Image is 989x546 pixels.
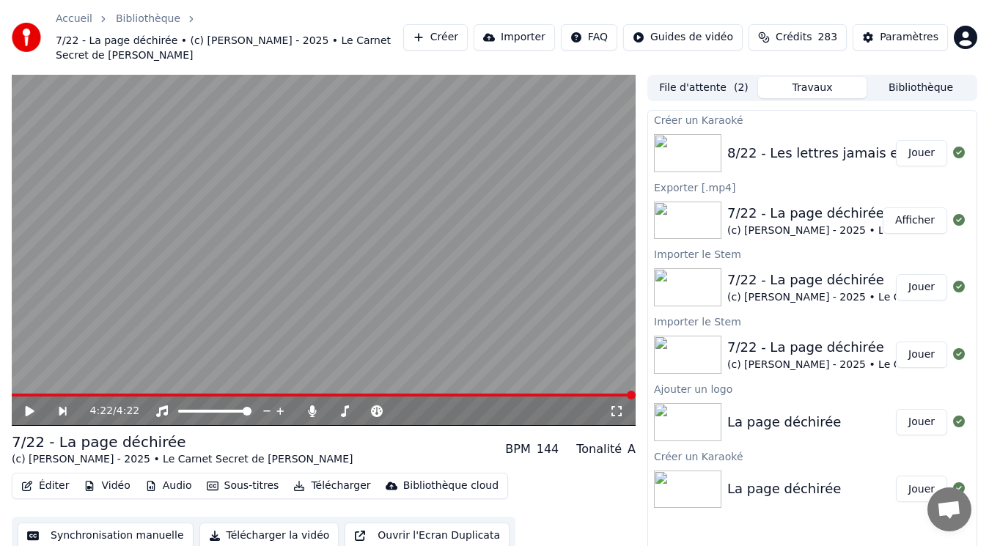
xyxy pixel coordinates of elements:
[56,34,403,63] span: 7/22 - La page déchirée • (c) [PERSON_NAME] - 2025 • Le Carnet Secret de [PERSON_NAME]
[403,24,468,51] button: Créer
[880,30,938,45] div: Paramètres
[853,24,948,51] button: Paramètres
[12,452,353,467] div: (c) [PERSON_NAME] - 2025 • Le Carnet Secret de [PERSON_NAME]
[734,81,749,95] span: ( 2 )
[758,77,867,98] button: Travaux
[12,432,353,452] div: 7/22 - La page déchirée
[650,77,758,98] button: File d'attente
[56,12,403,63] nav: breadcrumb
[896,409,947,435] button: Jouer
[623,24,743,51] button: Guides de vidéo
[727,479,841,499] div: La page déchirée
[78,476,136,496] button: Vidéo
[90,404,113,418] span: 4:22
[648,245,977,262] div: Importer le Stem
[287,476,376,496] button: Télécharger
[474,24,555,51] button: Importer
[867,77,975,98] button: Bibliothèque
[648,111,977,128] div: Créer un Karaoké
[15,476,75,496] button: Éditer
[201,476,285,496] button: Sous-titres
[727,412,841,432] div: La page déchirée
[896,476,947,502] button: Jouer
[117,404,139,418] span: 4:22
[561,24,617,51] button: FAQ
[883,207,947,234] button: Afficher
[648,178,977,196] div: Exporter [.mp4]
[90,404,125,418] div: /
[896,140,947,166] button: Jouer
[576,440,622,458] div: Tonalité
[537,440,559,458] div: 144
[628,440,636,458] div: A
[56,12,92,26] a: Accueil
[896,342,947,368] button: Jouer
[505,440,530,458] div: BPM
[817,30,837,45] span: 283
[12,23,41,52] img: youka
[927,487,971,531] a: Ouvrir le chat
[896,274,947,300] button: Jouer
[749,24,847,51] button: Crédits283
[139,476,198,496] button: Audio
[776,30,812,45] span: Crédits
[648,380,977,397] div: Ajouter un logo
[648,312,977,330] div: Importer le Stem
[648,447,977,465] div: Créer un Karaoké
[403,479,499,493] div: Bibliothèque cloud
[116,12,180,26] a: Bibliothèque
